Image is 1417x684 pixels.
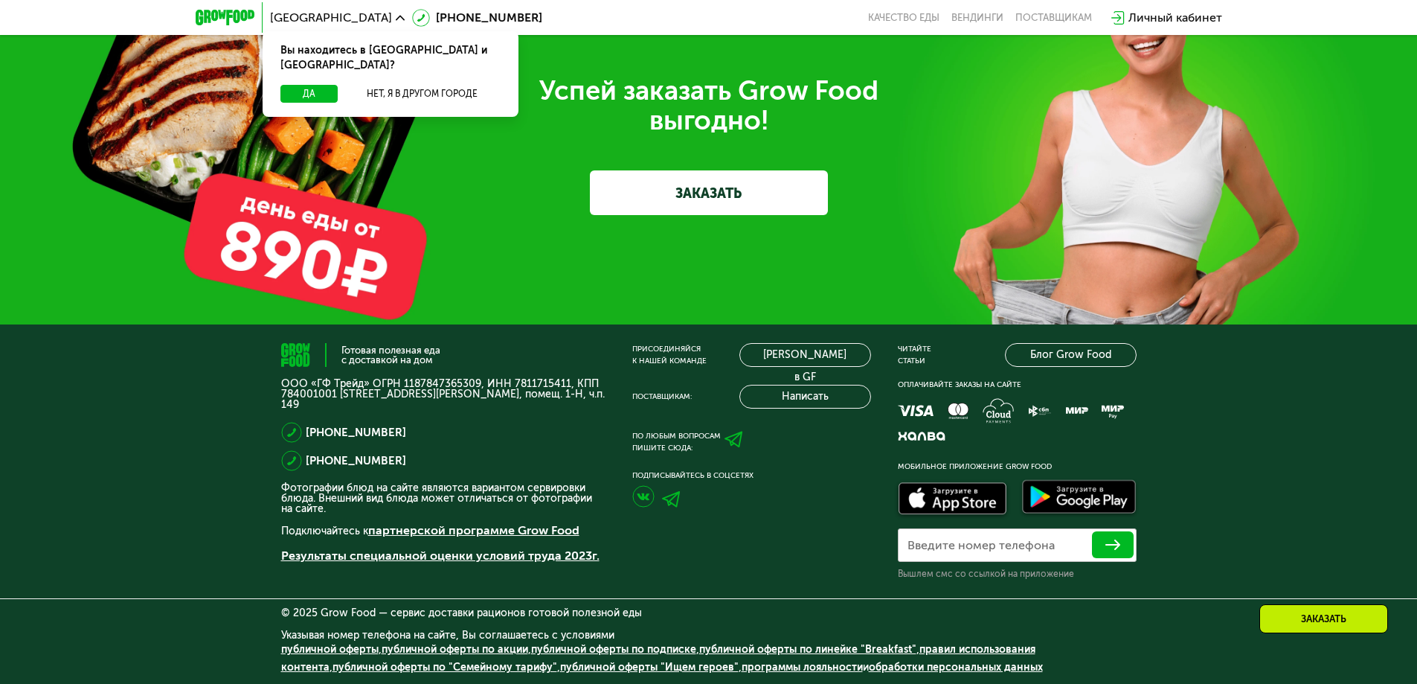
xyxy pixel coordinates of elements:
div: Читайте статьи [898,343,931,367]
div: Успей заказать Grow Food выгодно! [292,76,1125,135]
div: Указывая номер телефона на сайте, Вы соглашаетесь с условиями [281,630,1137,684]
a: Результаты специальной оценки условий труда 2023г. [281,549,600,563]
a: [PHONE_NUMBER] [412,9,542,27]
a: партнерской программе Grow Food [368,523,579,537]
div: Вы находитесь в [GEOGRAPHIC_DATA] и [GEOGRAPHIC_DATA]? [263,31,518,85]
a: публичной оферты по акции [382,643,528,656]
div: поставщикам [1015,12,1092,24]
label: Введите номер телефона [907,541,1055,549]
div: Мобильное приложение Grow Food [898,461,1137,473]
a: программы лояльности [742,661,863,674]
a: публичной оферты по "Семейному тарифу" [332,661,557,674]
img: Доступно в Google Play [1018,477,1140,520]
a: публичной оферты "Ищем героев" [560,661,739,674]
span: , , , , , , , и [281,643,1043,674]
a: Качество еды [868,12,939,24]
a: публичной оферты [281,643,379,656]
a: публичной оферты по линейке "Breakfast" [699,643,916,656]
a: [PHONE_NUMBER] [306,452,406,470]
div: Заказать [1259,604,1388,633]
a: [PERSON_NAME] в GF [739,343,871,367]
p: Фотографии блюд на сайте являются вариантом сервировки блюда. Внешний вид блюда может отличаться ... [281,483,605,514]
a: Блог Grow Food [1005,343,1137,367]
div: Подписывайтесь в соцсетях [632,470,871,482]
a: ЗАКАЗАТЬ [590,170,828,215]
div: Поставщикам: [632,391,692,403]
p: ООО «ГФ Трейд» ОГРН 1187847365309, ИНН 7811715411, КПП 784001001 [STREET_ADDRESS][PERSON_NAME], п... [281,379,605,410]
div: Готовая полезная еда с доставкой на дом [341,345,440,365]
div: Вышлем смс со ссылкой на приложение [898,568,1137,580]
button: Написать [739,385,871,409]
div: По любым вопросам пишите сюда: [632,430,721,454]
a: публичной оферты по подписке [531,643,696,656]
a: Вендинги [951,12,1003,24]
span: [GEOGRAPHIC_DATA] [270,12,392,24]
div: Личный кабинет [1128,9,1222,27]
p: Подключайтесь к [281,522,605,540]
a: [PHONE_NUMBER] [306,423,406,441]
div: Оплачивайте заказы на сайте [898,379,1137,391]
button: Да [280,85,338,103]
div: Присоединяйся к нашей команде [632,343,707,367]
a: обработки персональных данных [869,661,1043,674]
div: © 2025 Grow Food — сервис доставки рационов готовой полезной еды [281,608,1137,619]
button: Нет, я в другом городе [344,85,501,103]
